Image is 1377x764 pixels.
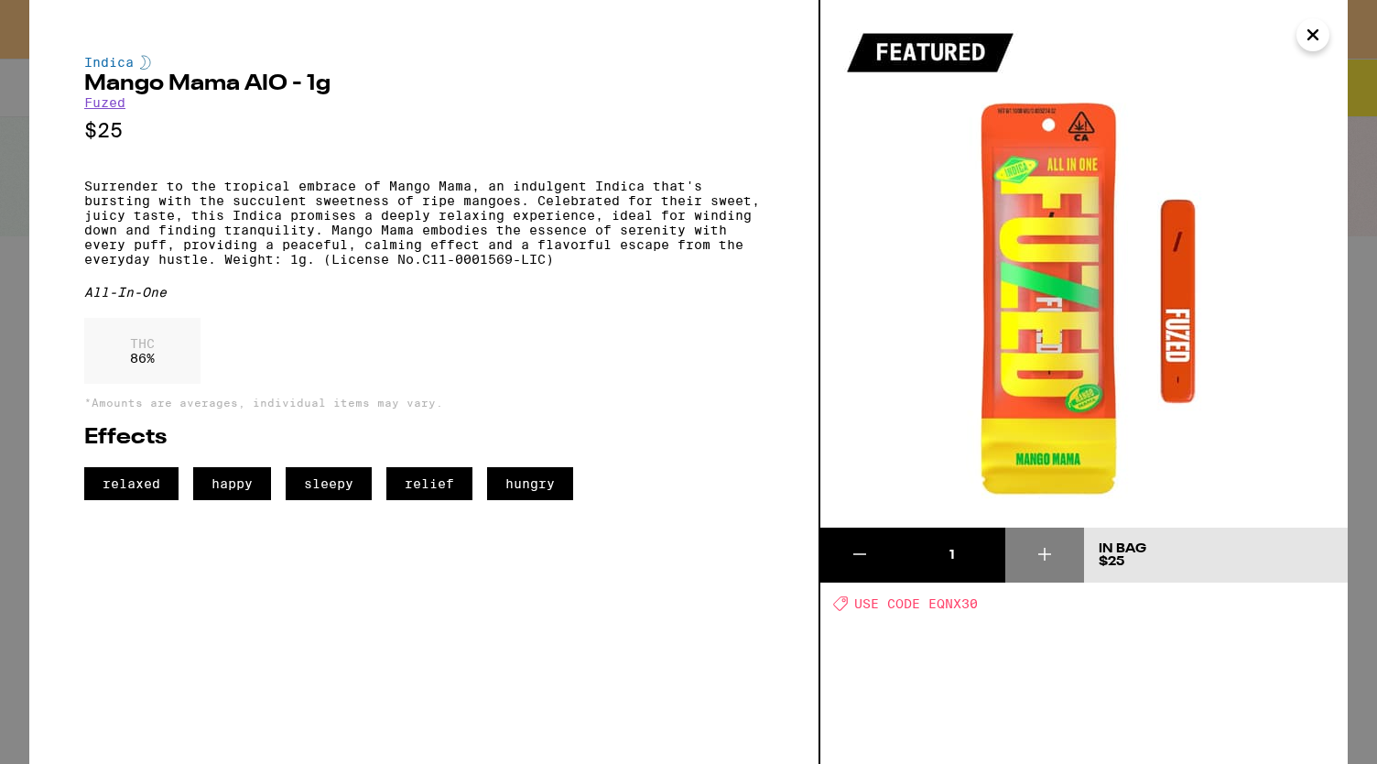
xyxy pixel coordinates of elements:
a: Fuzed [84,95,125,110]
p: THC [130,336,155,351]
p: $25 [84,119,764,142]
h2: Effects [84,427,764,449]
span: hungry [487,467,573,500]
span: sleepy [286,467,372,500]
div: Indica [84,55,764,70]
span: $25 [1099,555,1124,568]
img: indicaColor.svg [140,55,151,70]
div: All-In-One [84,285,764,300]
span: relaxed [84,467,179,500]
p: Surrender to the tropical embrace of Mango Mama, an indulgent Indica that's bursting with the suc... [84,179,764,267]
div: 86 % [84,318,201,384]
span: USE CODE EQNX30 [854,596,978,611]
span: Hi. Need any help? [11,13,132,27]
h2: Mango Mama AIO - 1g [84,73,764,95]
span: happy [193,467,271,500]
button: Close [1296,18,1329,51]
div: 1 [899,546,1004,564]
span: relief [386,467,472,500]
p: *Amounts are averages, individual items may vary. [84,397,764,409]
button: In Bag$25 [1084,528,1348,583]
div: In Bag [1099,542,1146,555]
